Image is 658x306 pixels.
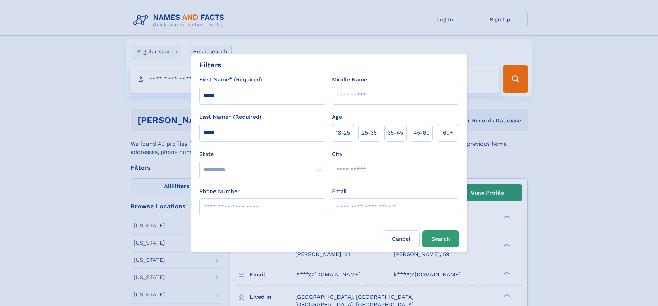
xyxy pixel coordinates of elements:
[422,230,459,247] button: Search
[388,129,403,137] span: 35‑45
[443,129,453,137] span: 60+
[199,187,240,196] label: Phone Number
[332,113,342,121] label: Age
[199,150,326,158] label: State
[199,76,262,84] label: First Name* (Required)
[199,113,261,121] label: Last Name* (Required)
[199,60,221,70] div: Filters
[332,150,342,158] label: City
[413,129,430,137] span: 45‑60
[332,76,367,84] label: Middle Name
[383,230,420,247] label: Cancel
[362,129,377,137] span: 25‑35
[336,129,350,137] span: 18‑25
[332,187,347,196] label: Email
